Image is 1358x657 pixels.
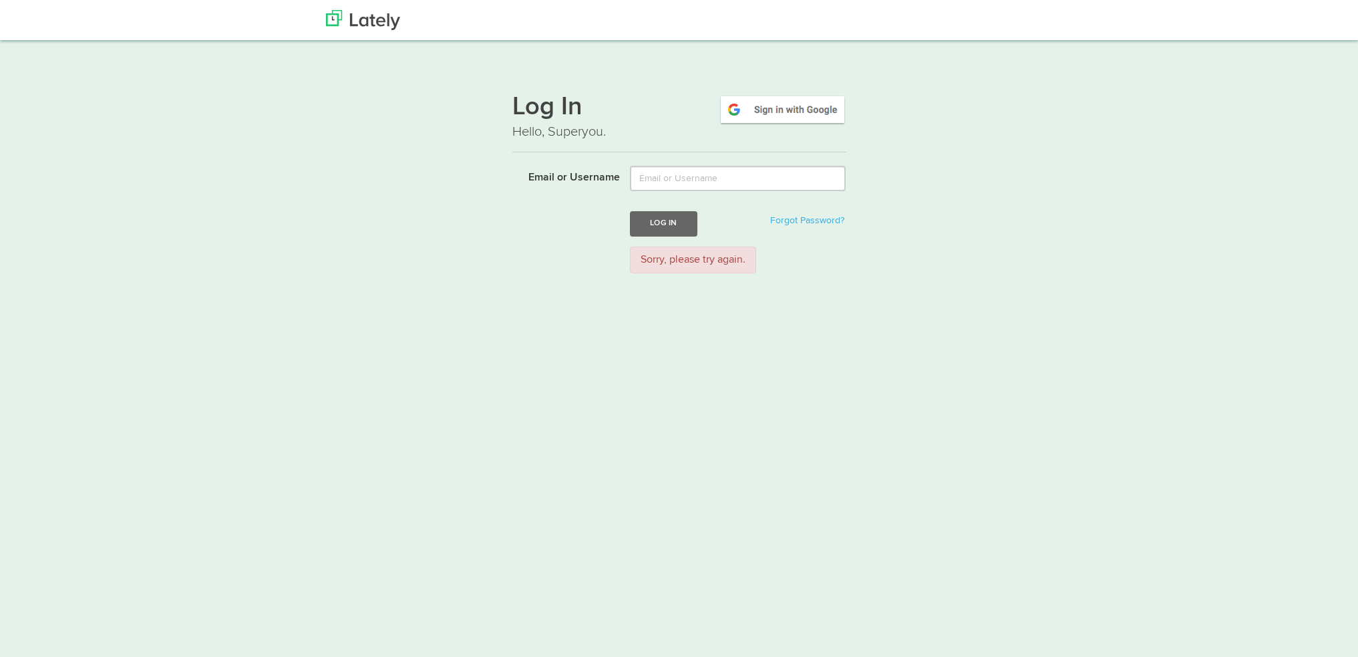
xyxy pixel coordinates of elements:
h1: Log In [512,94,846,122]
div: Sorry, please try again. [630,247,756,274]
img: Lately [326,10,400,30]
input: Email or Username [630,166,846,191]
button: Log In [630,211,697,236]
img: google-signin.png [719,94,846,125]
a: Forgot Password? [770,216,844,225]
label: Email or Username [502,166,621,186]
p: Hello, Superyou. [512,122,846,142]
